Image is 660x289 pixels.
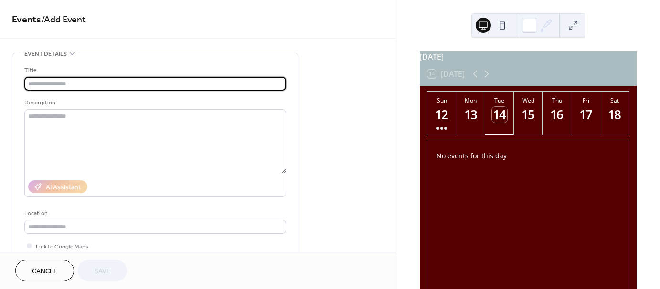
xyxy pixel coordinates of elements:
[600,92,629,135] button: Sat18
[12,10,41,29] a: Events
[15,260,74,281] button: Cancel
[434,107,450,123] div: 12
[514,92,543,135] button: Wed15
[456,92,485,135] button: Mon13
[545,96,568,104] div: Thu
[549,107,565,123] div: 16
[24,49,67,59] span: Event details
[32,267,57,277] span: Cancel
[463,107,479,123] div: 13
[24,98,284,108] div: Description
[41,10,86,29] span: / Add Event
[429,144,628,167] div: No events for this day
[485,92,514,135] button: Tue14
[578,107,594,123] div: 17
[24,65,284,75] div: Title
[571,92,600,135] button: Fri17
[607,107,623,123] div: 18
[574,96,597,104] div: Fri
[36,242,88,252] span: Link to Google Maps
[459,96,482,104] div: Mon
[603,96,626,104] div: Sat
[430,96,453,104] div: Sun
[521,107,536,123] div: 15
[517,96,540,104] div: Wed
[420,51,637,62] div: [DATE]
[24,208,284,218] div: Location
[427,92,456,135] button: Sun12
[492,107,508,123] div: 14
[488,96,511,104] div: Tue
[543,92,571,135] button: Thu16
